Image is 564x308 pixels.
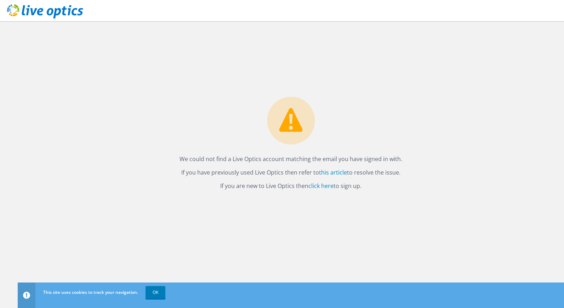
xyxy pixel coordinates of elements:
[43,289,138,295] span: This site uses cookies to track your navigation.
[146,286,165,299] a: OK
[180,167,402,177] p: If you have previously used Live Optics then refer to to resolve the issue.
[319,169,347,176] a: this article
[180,181,402,191] p: If you are new to Live Optics then to sign up.
[308,182,334,190] a: click here
[180,154,402,164] p: We could not find a Live Optics account matching the email you have signed in with.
